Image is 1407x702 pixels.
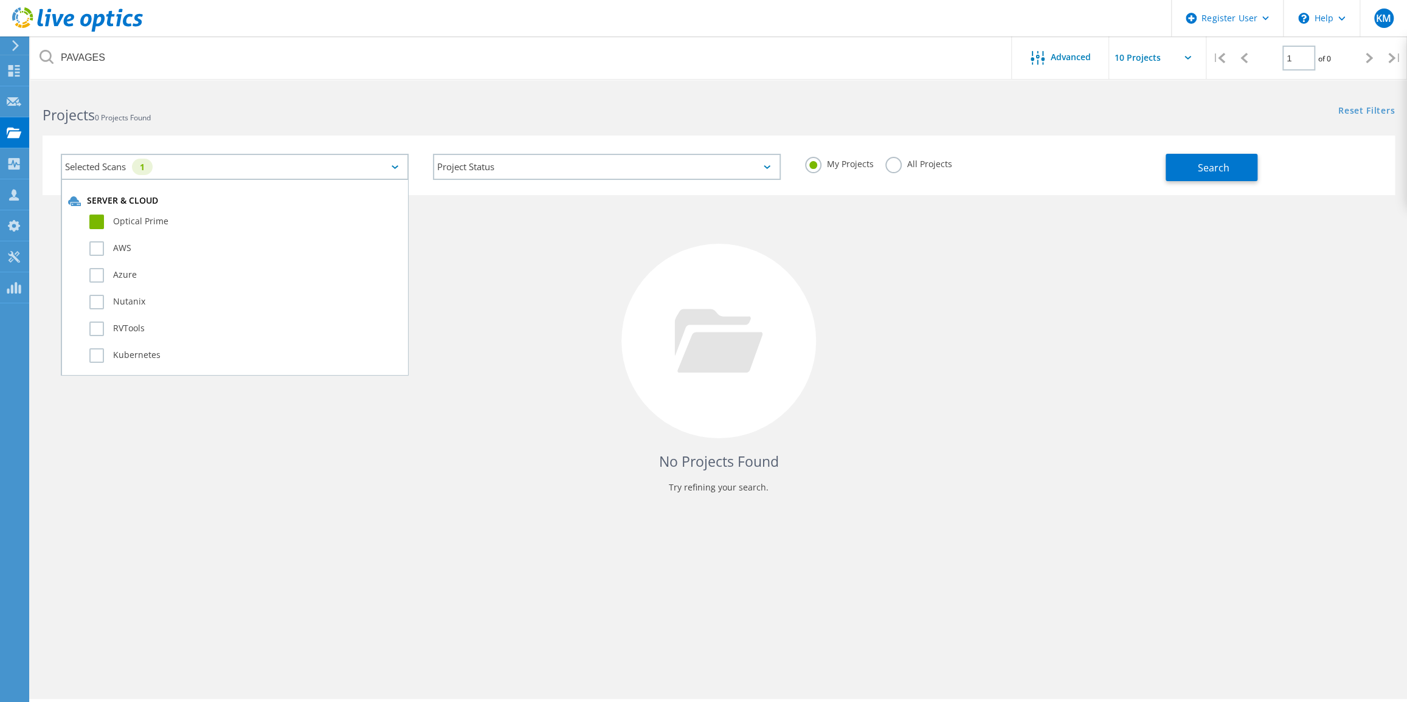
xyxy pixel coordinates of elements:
[55,478,1383,497] p: Try refining your search.
[89,295,401,309] label: Nutanix
[132,159,153,175] div: 1
[805,157,873,168] label: My Projects
[89,268,401,283] label: Azure
[89,322,401,336] label: RVTools
[1298,13,1309,24] svg: \n
[1166,154,1257,181] button: Search
[1051,53,1091,61] span: Advanced
[1206,36,1231,80] div: |
[12,26,143,34] a: Live Optics Dashboard
[30,36,1012,79] input: Search projects by name, owner, ID, company, etc
[433,154,781,180] div: Project Status
[61,154,409,180] div: Selected Scans
[1338,106,1395,117] a: Reset Filters
[1318,53,1331,64] span: of 0
[885,157,952,168] label: All Projects
[1198,161,1229,174] span: Search
[1376,13,1391,23] span: KM
[89,241,401,256] label: AWS
[89,348,401,363] label: Kubernetes
[1382,36,1407,80] div: |
[95,112,151,123] span: 0 Projects Found
[55,452,1383,472] h4: No Projects Found
[89,215,401,229] label: Optical Prime
[43,105,95,125] b: Projects
[68,195,401,207] div: Server & Cloud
